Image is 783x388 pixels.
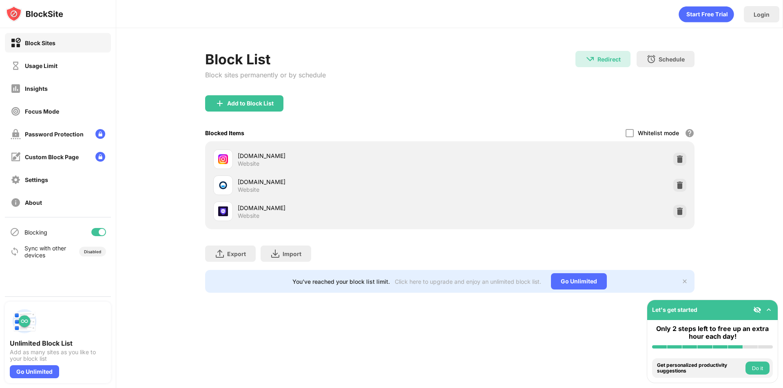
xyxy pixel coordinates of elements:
div: Sync with other devices [24,245,66,259]
div: You’ve reached your block list limit. [292,278,390,285]
div: Export [227,250,246,257]
img: lock-menu.svg [95,129,105,139]
img: logo-blocksite.svg [6,6,63,22]
img: x-button.svg [681,278,688,285]
div: [DOMAIN_NAME] [238,151,450,160]
div: Custom Block Page [25,153,79,160]
img: favicons [218,206,228,216]
img: eye-not-visible.svg [753,306,761,314]
img: blocking-icon.svg [10,227,20,237]
div: Password Protection [25,131,84,138]
div: Add as many sites as you like to your block list [10,349,106,362]
img: favicons [218,180,228,190]
button: Do it [745,362,770,375]
div: Blocked Items [205,129,244,136]
div: Go Unlimited [10,365,59,378]
img: settings-off.svg [11,175,21,185]
div: Unlimited Block List [10,339,106,347]
div: Blocking [24,229,47,236]
div: Add to Block List [227,100,274,107]
div: Settings [25,176,48,183]
div: About [25,199,42,206]
div: Block Sites [25,39,55,46]
img: omni-setup-toggle.svg [765,306,773,314]
div: Click here to upgrade and enjoy an unlimited block list. [395,278,541,285]
img: customize-block-page-off.svg [11,152,21,162]
div: Focus Mode [25,108,59,115]
div: Disabled [84,249,101,254]
div: Usage Limit [25,62,58,69]
img: focus-off.svg [11,106,21,116]
div: animation [679,6,734,22]
img: password-protection-off.svg [11,129,21,139]
img: insights-off.svg [11,83,21,94]
div: Import [283,250,301,257]
div: Redirect [597,56,621,63]
div: Block sites permanently or by schedule [205,71,326,79]
img: push-block-list.svg [10,307,39,336]
div: Block List [205,51,326,68]
img: lock-menu.svg [95,152,105,162]
img: favicons [218,154,228,164]
div: Whitelist mode [638,129,679,136]
img: about-off.svg [11,197,21,208]
div: Only 2 steps left to free up an extra hour each day! [652,325,773,340]
img: time-usage-off.svg [11,61,21,71]
div: Schedule [659,56,685,63]
div: Website [238,160,259,167]
img: sync-icon.svg [10,247,20,256]
div: Login [754,11,770,18]
div: Website [238,212,259,219]
div: Go Unlimited [551,273,607,289]
div: Let's get started [652,306,697,313]
img: block-on.svg [11,38,21,48]
div: [DOMAIN_NAME] [238,204,450,212]
div: [DOMAIN_NAME] [238,178,450,186]
div: Website [238,186,259,193]
div: Insights [25,85,48,92]
div: Get personalized productivity suggestions [657,362,743,374]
